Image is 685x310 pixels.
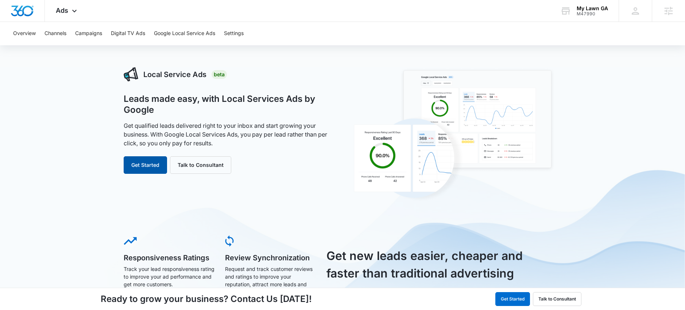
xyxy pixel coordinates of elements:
[224,22,244,45] button: Settings
[577,11,608,16] div: account id
[124,254,215,261] h5: Responsiveness Ratings
[12,19,18,25] img: website_grey.svg
[20,42,26,48] img: tab_domain_overview_orange.svg
[75,22,102,45] button: Campaigns
[73,42,78,48] img: tab_keywords_by_traffic_grey.svg
[124,93,334,115] h1: Leads made easy, with Local Services Ads by Google
[19,19,80,25] div: Domain: [DOMAIN_NAME]
[533,292,581,306] button: Talk to Consultant
[124,156,167,174] button: Get Started
[154,22,215,45] button: Google Local Service Ads
[13,22,36,45] button: Overview
[170,156,231,174] button: Talk to Consultant
[56,7,68,14] span: Ads
[12,12,18,18] img: logo_orange.svg
[143,69,206,80] h3: Local Service Ads
[225,254,316,261] h5: Review Synchronization
[44,22,66,45] button: Channels
[20,12,36,18] div: v 4.0.25
[28,43,65,48] div: Domain Overview
[124,265,215,288] p: Track your lead responsiveness rating to improve your ad performance and get more customers.
[111,22,145,45] button: Digital TV Ads
[225,265,316,296] p: Request and track customer reviews and ratings to improve your reputation, attract more leads and...
[326,247,531,282] h3: Get new leads easier, cheaper and faster than traditional advertising
[212,70,227,79] div: Beta
[101,292,312,306] h4: Ready to grow your business? Contact Us [DATE]!
[124,121,334,148] p: Get qualified leads delivered right to your inbox and start growing your business. With Google Lo...
[577,5,608,11] div: account name
[81,43,123,48] div: Keywords by Traffic
[495,292,530,306] button: Get Started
